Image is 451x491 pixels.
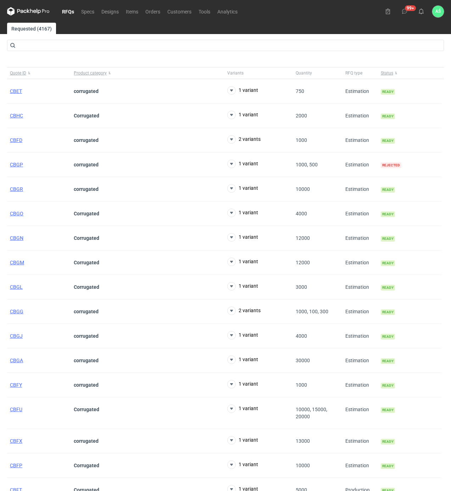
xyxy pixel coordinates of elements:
[98,7,122,16] a: Designs
[381,89,395,95] span: Ready
[195,7,214,16] a: Tools
[296,70,312,76] span: Quantity
[381,439,395,445] span: Ready
[381,358,395,364] span: Ready
[74,162,99,167] strong: corrugated
[343,202,378,226] div: Estimation
[227,282,258,291] button: 1 variant
[10,382,22,388] span: CBFY
[381,70,393,76] span: Status
[227,355,258,364] button: 1 variant
[296,438,310,444] span: 13000
[10,113,23,118] span: CBHC
[296,186,310,192] span: 10000
[164,7,195,16] a: Customers
[74,88,99,94] strong: corrugated
[10,463,22,468] a: CBFP
[343,250,378,275] div: Estimation
[142,7,164,16] a: Orders
[343,128,378,153] div: Estimation
[296,113,307,118] span: 2000
[296,211,307,216] span: 4000
[10,284,23,290] a: CBGL
[296,358,310,363] span: 30000
[74,358,99,363] strong: corrugated
[74,382,99,388] strong: corrugated
[10,309,23,314] a: CBGG
[10,407,22,412] span: CBFU
[74,463,99,468] strong: Corrugated
[7,7,50,16] svg: Packhelp Pro
[10,211,23,216] a: CBGO
[74,113,99,118] strong: Corrugated
[378,67,442,79] button: Status
[227,380,258,388] button: 1 variant
[296,284,307,290] span: 3000
[381,463,395,469] span: Ready
[296,137,307,143] span: 1000
[227,111,258,119] button: 1 variant
[10,438,22,444] a: CBFX
[296,162,318,167] span: 1000, 500
[296,309,328,314] span: 1000, 100, 300
[10,260,24,265] a: CBGM
[227,436,258,445] button: 1 variant
[296,235,310,241] span: 12000
[10,358,23,363] a: CBGA
[227,135,261,144] button: 2 variants
[74,235,99,241] strong: Corrugated
[74,284,99,290] strong: Corrugated
[343,104,378,128] div: Estimation
[227,404,258,413] button: 1 variant
[381,334,395,340] span: Ready
[10,186,23,192] a: CBGR
[227,86,258,95] button: 1 variant
[74,70,107,76] span: Product category
[10,137,22,143] span: CBFD
[74,333,99,339] strong: corrugated
[227,233,258,242] button: 1 variant
[343,397,378,429] div: Estimation
[227,160,258,168] button: 1 variant
[381,383,395,388] span: Ready
[74,211,99,216] strong: Corrugated
[343,275,378,299] div: Estimation
[343,348,378,373] div: Estimation
[381,114,395,119] span: Ready
[296,407,327,419] span: 10000, 15000, 20000
[227,70,244,76] span: Variants
[10,88,22,94] a: CBET
[10,333,23,339] a: CBGJ
[381,309,395,315] span: Ready
[10,162,23,167] a: CBGP
[74,137,99,143] strong: corrugated
[74,438,99,444] strong: corrugated
[7,23,56,34] a: Requested (4167)
[343,79,378,104] div: Estimation
[227,307,261,315] button: 2 variants
[343,177,378,202] div: Estimation
[10,235,23,241] span: CBGN
[343,324,378,348] div: Estimation
[214,7,241,16] a: Analytics
[432,6,444,17] button: AŚ
[296,333,307,339] span: 4000
[71,67,224,79] button: Product category
[227,460,258,469] button: 1 variant
[381,187,395,193] span: Ready
[296,88,304,94] span: 750
[343,429,378,453] div: Estimation
[381,236,395,242] span: Ready
[345,70,362,76] span: RFQ type
[381,211,395,217] span: Ready
[343,373,378,397] div: Estimation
